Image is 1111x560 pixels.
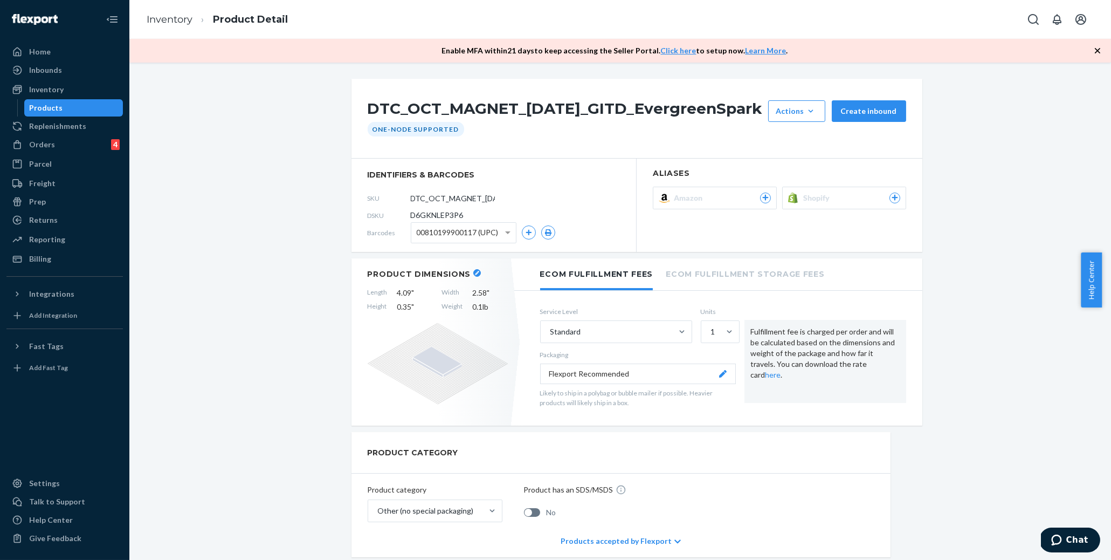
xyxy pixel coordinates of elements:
input: Standard [549,326,550,337]
span: " [412,288,415,297]
a: here [765,370,781,379]
span: 2.58 [473,288,508,298]
button: Talk to Support [6,493,123,510]
iframe: Opens a widget where you can chat to one of our agents [1041,528,1100,555]
div: Settings [29,478,60,489]
button: Open notifications [1046,9,1068,30]
a: Help Center [6,511,123,529]
a: Orders4 [6,136,123,153]
label: Service Level [540,307,692,316]
div: Parcel [29,159,52,169]
a: Settings [6,475,123,492]
p: Product category [368,484,502,495]
div: Inventory [29,84,64,95]
input: 1 [710,326,711,337]
div: Products [30,103,63,113]
span: identifiers & barcodes [368,169,620,180]
a: Prep [6,193,123,210]
a: Parcel [6,155,123,173]
ol: breadcrumbs [138,4,296,36]
p: Likely to ship in a polybag or bubble mailer if possible. Heavier products will likely ship in a ... [540,388,736,407]
span: Amazon [674,193,707,203]
p: Enable MFA within 21 days to keep accessing the Seller Portal. to setup now. . [442,45,788,56]
div: Fast Tags [29,341,64,352]
h1: DTC_OCT_MAGNET_[DATE]_GITD_EvergreenSpark [368,100,763,122]
a: Reporting [6,231,123,248]
div: Home [29,46,51,57]
a: Product Detail [213,13,288,25]
a: Returns [6,211,123,229]
span: 00810199900117 (UPC) [417,223,499,242]
span: D6GKNLEP3P6 [411,210,464,221]
a: Billing [6,250,123,268]
span: Weight [442,302,463,312]
div: Orders [29,139,55,150]
span: DSKU [368,211,411,220]
button: Shopify [782,187,906,209]
h2: PRODUCT CATEGORY [368,443,458,462]
p: Product has an SDS/MSDS [524,484,613,495]
a: Inventory [147,13,192,25]
button: Integrations [6,285,123,303]
div: Give Feedback [29,533,81,544]
a: Freight [6,175,123,192]
div: One-Node Supported [368,122,464,136]
a: Click here [661,46,696,55]
h2: Aliases [653,169,906,177]
div: Returns [29,215,58,226]
div: Reporting [29,234,65,245]
a: Replenishments [6,118,123,135]
button: Open Search Box [1023,9,1044,30]
div: 4 [111,139,120,150]
button: Fast Tags [6,338,123,355]
button: Open account menu [1070,9,1092,30]
a: Add Integration [6,307,123,324]
div: Fulfillment fee is charged per order and will be calculated based on the dimensions and weight of... [744,320,906,403]
div: Other (no special packaging) [378,506,474,516]
a: Learn More [746,46,786,55]
button: Actions [768,100,825,122]
a: Products [24,99,123,117]
div: Products accepted by Flexport [561,525,681,557]
div: Integrations [29,289,74,299]
button: Close Navigation [101,9,123,30]
div: Standard [550,326,581,337]
h2: Product Dimensions [368,269,471,279]
a: Inbounds [6,62,123,79]
button: Create inbound [832,100,906,122]
span: 0.1 lb [473,302,508,312]
div: Actions [776,106,817,117]
span: Height [368,302,388,312]
span: Width [442,288,463,298]
img: Flexport logo [12,14,58,25]
span: 0.35 [397,302,432,312]
div: Billing [29,254,51,264]
button: Amazon [653,187,777,209]
div: Replenishments [29,121,86,132]
div: 1 [711,326,715,337]
a: Inventory [6,81,123,98]
span: Shopify [803,193,834,203]
span: " [412,302,415,311]
li: Ecom Fulfillment Fees [540,258,653,290]
p: Packaging [540,350,736,359]
div: Prep [29,196,46,207]
a: Add Fast Tag [6,359,123,377]
button: Give Feedback [6,530,123,547]
div: Talk to Support [29,496,85,507]
span: SKU [368,194,411,203]
span: Barcodes [368,228,411,237]
button: Flexport Recommended [540,364,736,384]
button: Help Center [1081,252,1102,308]
div: Add Integration [29,311,77,320]
a: Home [6,43,123,60]
span: 4.09 [397,288,432,298]
div: Freight [29,178,56,189]
span: " [487,288,490,297]
span: No [547,507,556,518]
div: Add Fast Tag [29,363,68,372]
div: Help Center [29,515,73,525]
label: Units [701,307,736,316]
